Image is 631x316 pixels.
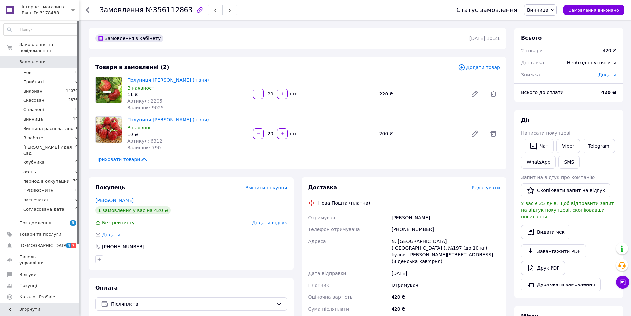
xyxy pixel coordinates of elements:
[390,212,501,223] div: [PERSON_NAME]
[23,178,70,184] span: период в оккупации
[569,8,619,13] span: Замовлення виконано
[521,130,570,136] span: Написати покупцеві
[472,185,500,190] span: Редагувати
[127,145,161,150] span: Залишок: 790
[99,6,144,14] span: Замовлення
[146,6,193,14] span: №356112863
[71,243,76,248] span: 7
[75,107,78,113] span: 0
[75,126,78,132] span: 1
[456,7,517,13] div: Статус замовлення
[308,215,335,220] span: Отримувач
[95,285,118,291] span: Оплата
[288,91,299,97] div: шт.
[521,244,586,258] a: Завантажити PDF
[101,243,145,250] div: [PHONE_NUMBER]
[308,294,353,300] span: Оціночна вартість
[390,303,501,315] div: 420 ₴
[521,48,543,53] span: 2 товари
[68,97,78,103] span: 2876
[390,279,501,291] div: Отримувач
[23,88,44,94] span: Виконані
[390,235,501,267] div: м. [GEOGRAPHIC_DATA] ([GEOGRAPHIC_DATA].), №197 (до 10 кг): бульв. [PERSON_NAME][STREET_ADDRESS] ...
[616,276,629,289] button: Чат з покупцем
[308,184,337,191] span: Доставка
[19,272,36,278] span: Відгуки
[75,206,78,212] span: 0
[95,64,169,70] span: Товари в замовленні (2)
[22,10,79,16] div: Ваш ID: 3178438
[75,169,78,175] span: 6
[252,220,287,225] span: Додати відгук
[487,127,500,140] span: Видалити
[75,197,78,203] span: 0
[583,139,615,153] a: Telegram
[558,156,580,169] button: SMS
[317,200,372,206] div: Нова Пошта (платна)
[527,7,548,13] span: Винница
[75,70,78,76] span: 0
[19,283,37,289] span: Покупці
[468,127,481,140] a: Редагувати
[75,135,78,141] span: 0
[66,88,78,94] span: 14079
[73,178,78,184] span: 70
[563,5,624,15] button: Замовлення виконано
[75,188,78,194] span: 0
[288,130,299,137] div: шт.
[95,34,163,42] div: Замовлення з кабінету
[603,47,616,54] div: 420 ₴
[524,139,554,153] button: Чат
[23,70,33,76] span: Нові
[521,35,542,41] span: Всього
[23,159,45,165] span: клубника
[70,220,76,226] span: 3
[19,59,47,65] span: Замовлення
[95,198,134,203] a: [PERSON_NAME]
[127,77,209,83] a: Полуниця [PERSON_NAME] (пізня)
[22,4,71,10] span: інтернет-магазин садівника Наша дача
[102,220,135,225] span: Без рейтингу
[127,125,156,130] span: В наявності
[95,156,148,163] span: Приховати товари
[521,278,601,291] button: Дублювати замовлення
[308,271,346,276] span: Дата відправки
[19,42,79,54] span: Замовлення та повідомлення
[390,223,501,235] div: [PHONE_NUMBER]
[23,135,43,141] span: В работе
[521,201,614,219] span: У вас є 25 днів, щоб відправити запит на відгук покупцеві, скопіювавши посилання.
[73,116,78,122] span: 12
[102,232,120,237] span: Додати
[75,144,78,156] span: 0
[23,206,64,212] span: Согласована дата
[487,87,500,100] span: Видалити
[521,183,610,197] button: Скопіювати запит на відгук
[23,197,50,203] span: распечатан
[521,225,570,239] button: Видати чек
[23,97,46,103] span: Скасовані
[23,188,54,194] span: ПРОЗВОНИТЬ
[127,91,248,98] div: 11 ₴
[23,169,36,175] span: осень
[308,239,326,244] span: Адреса
[127,105,164,110] span: Залишок: 9025
[127,85,156,91] span: В наявності
[23,79,44,85] span: Прийняті
[75,159,78,165] span: 0
[521,72,540,77] span: Знижка
[75,79,78,85] span: 0
[19,294,55,300] span: Каталог ProSale
[598,72,616,77] span: Додати
[521,60,544,65] span: Доставка
[377,129,465,138] div: 200 ₴
[4,24,78,35] input: Пошук
[19,243,68,249] span: [DEMOGRAPHIC_DATA]
[96,117,122,143] img: Полуниця Молінг Пандора (пізня)
[458,64,500,71] span: Додати товар
[308,283,329,288] span: Платник
[468,87,481,100] a: Редагувати
[95,206,171,214] div: 1 замовлення у вас на 420 ₴
[23,116,43,122] span: Винница
[521,156,556,169] a: WhatsApp
[390,291,501,303] div: 420 ₴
